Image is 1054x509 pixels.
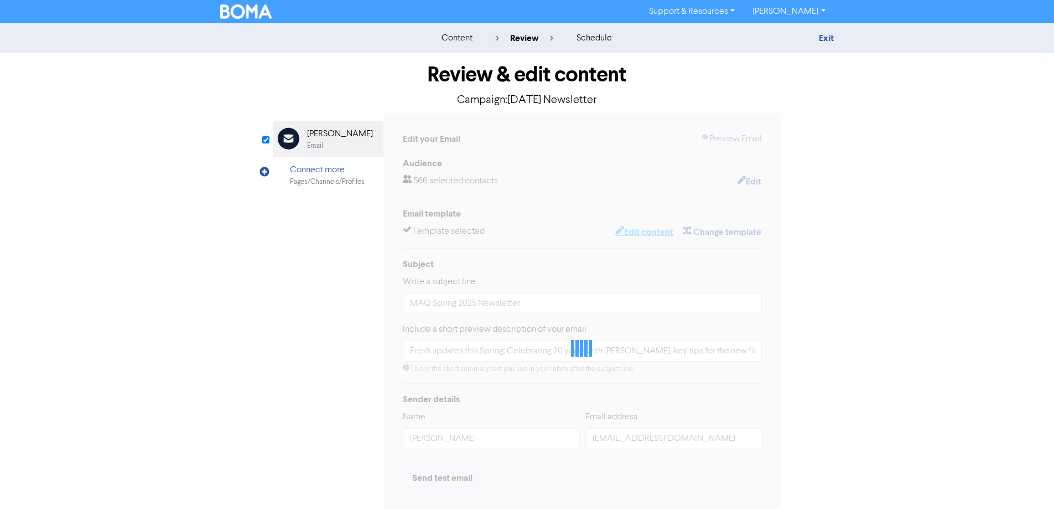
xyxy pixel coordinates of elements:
a: Support & Resources [640,3,744,20]
a: Exit [819,33,834,44]
div: [PERSON_NAME]Email [273,121,383,157]
div: [PERSON_NAME] [307,127,373,141]
a: [PERSON_NAME] [744,3,834,20]
div: content [442,32,473,45]
div: Email [307,141,323,151]
img: BOMA Logo [220,4,272,19]
iframe: Chat Widget [999,456,1054,509]
h1: Review & edit content [273,62,782,88]
div: schedule [577,32,612,45]
p: Campaign: [DATE] Newsletter [273,92,782,109]
div: Pages/Channels/Profiles [290,177,365,187]
div: Connect morePages/Channels/Profiles [273,157,383,193]
div: Connect more [290,163,365,177]
div: review [496,32,553,45]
